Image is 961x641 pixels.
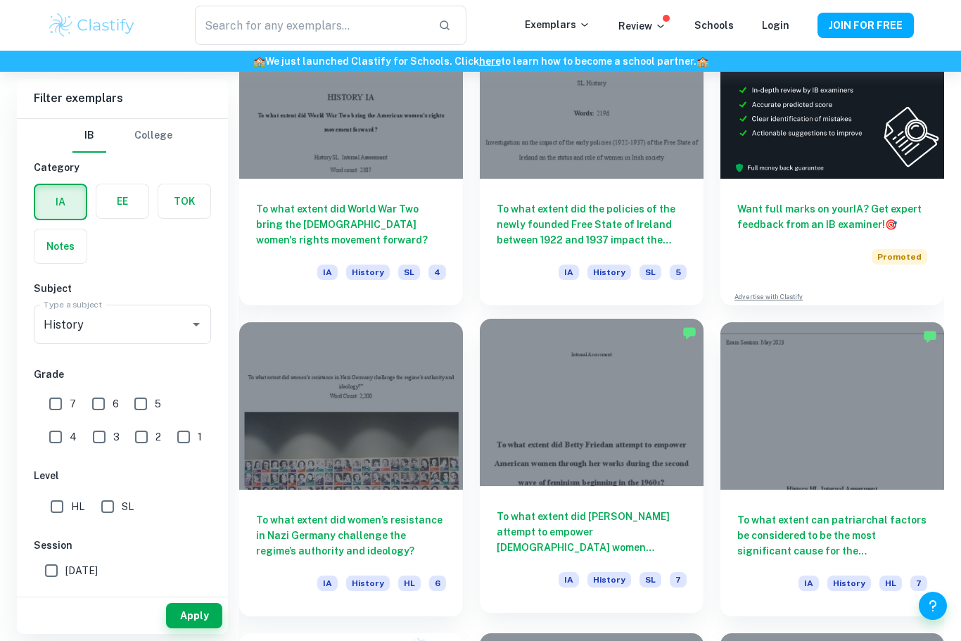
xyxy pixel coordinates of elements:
span: SL [398,265,420,280]
h6: Filter exemplars [17,79,228,118]
span: 4 [70,429,77,445]
h6: Grade [34,367,211,382]
span: IA [317,265,338,280]
span: 4 [428,265,446,280]
span: 3 [113,429,120,445]
button: EE [96,184,148,218]
button: IA [35,185,86,219]
h6: Session [34,538,211,553]
button: College [134,119,172,153]
button: JOIN FOR FREE [817,13,914,38]
span: HL [879,576,902,591]
span: SL [122,499,134,514]
span: History [587,265,631,280]
span: SL [639,265,661,280]
h6: To what extent did women’s resistance in Nazi Germany challenge the regime’s authority and ideology? [256,512,446,559]
span: IA [559,265,579,280]
span: History [827,576,871,591]
input: Search for any exemplars... [195,6,427,45]
button: TOK [158,184,210,218]
a: To what extent did women’s resistance in Nazi Germany challenge the regime’s authority and ideolo... [239,322,463,617]
a: Advertise with Clastify [734,292,803,302]
h6: Category [34,160,211,175]
label: Type a subject [44,298,102,310]
button: Notes [34,229,87,263]
img: Thumbnail [720,11,944,179]
span: History [346,576,390,591]
button: IB [72,119,106,153]
p: Review [618,18,666,34]
h6: To what extent did the policies of the newly founded Free State of Ireland between 1922 and 1937 ... [497,201,687,248]
a: here [479,56,501,67]
span: IA [317,576,338,591]
span: [DATE] [65,563,98,578]
span: IA [798,576,819,591]
span: 2 [155,429,161,445]
h6: To what extent did World War Two bring the [DEMOGRAPHIC_DATA] women's rights movement forward? [256,201,446,248]
span: 5 [155,396,161,412]
span: 7 [670,572,687,588]
span: History [346,265,390,280]
span: IA [559,572,579,588]
span: 7 [70,396,76,412]
img: Marked [923,329,937,343]
a: To what extent can patriarchal factors be considered to be the most significant cause for the mar... [720,322,944,617]
span: 1 [198,429,202,445]
span: 7 [910,576,927,591]
span: HL [398,576,421,591]
h6: To what extent can patriarchal factors be considered to be the most significant cause for the mar... [737,512,927,559]
a: Want full marks on yourIA? Get expert feedback from an IB examiner!PromotedAdvertise with Clastify [720,11,944,305]
h6: Want full marks on your IA ? Get expert feedback from an IB examiner! [737,201,927,232]
img: Marked [682,326,696,340]
button: Apply [166,603,222,628]
span: SL [639,572,661,588]
span: [DATE] [65,591,98,607]
span: 🎯 [885,219,897,230]
button: Help and Feedback [919,592,947,620]
span: 6 [113,396,119,412]
span: History [587,572,631,588]
a: To what extent did the policies of the newly founded Free State of Ireland between 1922 and 1937 ... [480,11,704,305]
span: HL [71,499,84,514]
span: 🏫 [253,56,265,67]
span: Promoted [872,249,927,265]
button: Open [186,315,206,334]
span: 5 [670,265,687,280]
img: Clastify logo [47,11,136,39]
a: Login [762,20,789,31]
div: Filter type choice [72,119,172,153]
span: 🏫 [696,56,708,67]
a: To what extent did World War Two bring the [DEMOGRAPHIC_DATA] women's rights movement forward?IAH... [239,11,463,305]
h6: Subject [34,281,211,296]
a: To what extent did [PERSON_NAME] attempt to empower [DEMOGRAPHIC_DATA] women through her works du... [480,322,704,617]
p: Exemplars [525,17,590,32]
h6: To what extent did [PERSON_NAME] attempt to empower [DEMOGRAPHIC_DATA] women through her works du... [497,509,687,555]
h6: Level [34,468,211,483]
a: Schools [694,20,734,31]
span: 6 [429,576,446,591]
h6: We just launched Clastify for Schools. Click to learn how to become a school partner. [3,53,958,69]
